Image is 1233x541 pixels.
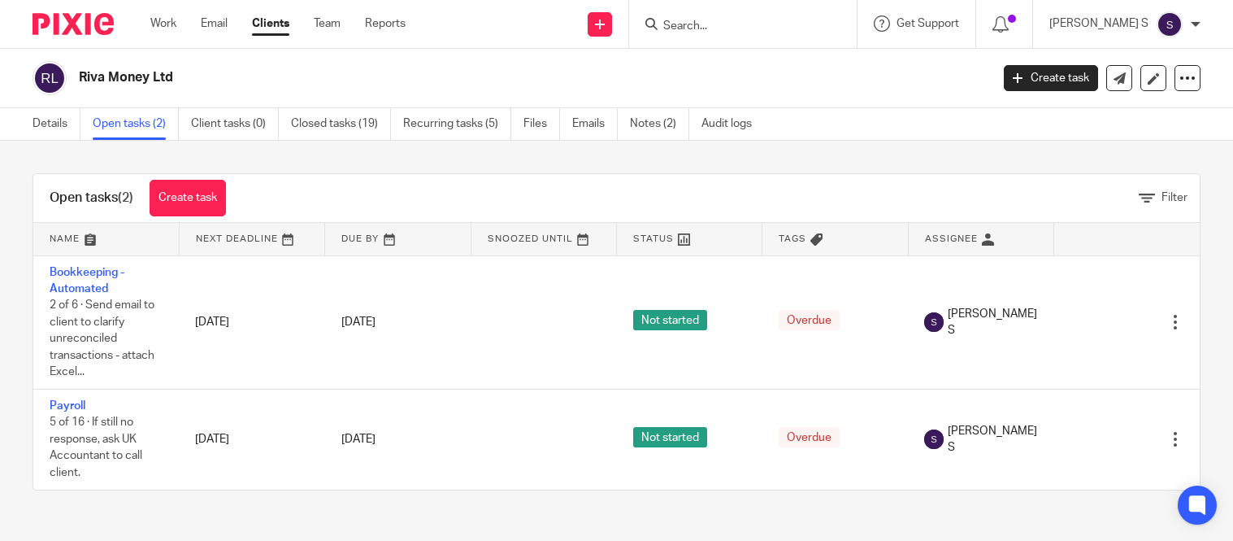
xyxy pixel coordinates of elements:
[93,108,179,140] a: Open tasks (2)
[1161,192,1187,203] span: Filter
[1157,11,1183,37] img: svg%3E
[779,234,806,243] span: Tags
[1004,65,1098,91] a: Create task
[33,61,67,95] img: svg%3E
[662,20,808,34] input: Search
[403,108,511,140] a: Recurring tasks (5)
[179,390,324,490] td: [DATE]
[150,15,176,32] a: Work
[33,108,80,140] a: Details
[50,417,142,479] span: 5 of 16 · If still no response, ask UK Accountant to call client.
[572,108,618,140] a: Emails
[33,13,114,35] img: Pixie
[701,108,764,140] a: Audit logs
[779,427,840,447] span: Overdue
[341,316,376,328] span: [DATE]
[79,69,799,86] h2: Riva Money Ltd
[633,310,707,330] span: Not started
[924,430,944,449] img: svg%3E
[779,310,840,330] span: Overdue
[630,108,689,140] a: Notes (2)
[201,15,228,32] a: Email
[191,108,279,140] a: Client tasks (0)
[948,423,1037,456] span: [PERSON_NAME] S
[488,234,573,243] span: Snoozed Until
[118,191,133,204] span: (2)
[365,15,406,32] a: Reports
[291,108,391,140] a: Closed tasks (19)
[633,234,674,243] span: Status
[50,267,124,294] a: Bookkeeping - Automated
[633,427,707,447] span: Not started
[523,108,560,140] a: Files
[252,15,289,32] a: Clients
[924,312,944,332] img: svg%3E
[1049,15,1148,32] p: [PERSON_NAME] S
[897,18,959,29] span: Get Support
[314,15,341,32] a: Team
[150,180,226,216] a: Create task
[50,400,85,412] a: Payroll
[50,190,133,207] h1: Open tasks
[948,306,1037,339] span: [PERSON_NAME] S
[50,299,154,377] span: 2 of 6 · Send email to client to clarify unreconciled transactions - attach Excel...
[341,434,376,445] span: [DATE]
[179,255,324,390] td: [DATE]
